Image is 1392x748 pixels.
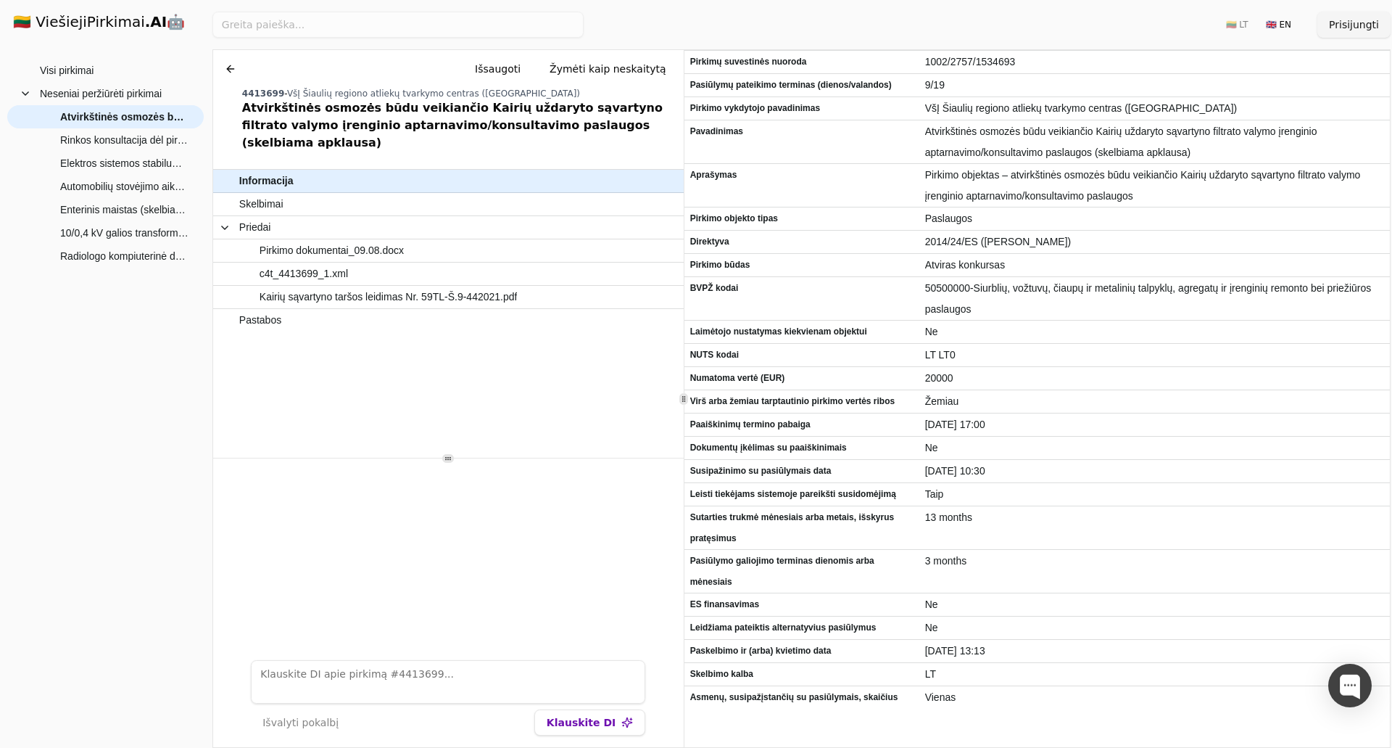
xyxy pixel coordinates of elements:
span: Pasiūlymo galiojimo terminas dienomis arba mėnesiais [690,551,913,593]
span: Visi pirkimai [40,59,94,81]
span: Skelbimai [239,194,283,215]
span: Leisti tiekėjams sistemoje pareikšti susidomėjimą [690,484,913,505]
span: Paskelbimo ir (arba) kvietimo data [690,641,913,662]
span: Pirkimo vykdytojo pavadinimas [690,98,913,119]
span: Kairių sąvartyno taršos leidimas Nr. 59TL-Š.9-442021.pdf [260,287,518,308]
span: LT LT0 [925,345,1384,366]
span: Paaiškinimų termino pabaiga [690,414,913,435]
input: Greita paieška... [212,12,584,38]
span: VšĮ Šiaulių regiono atliekų tvarkymo centras ([GEOGRAPHIC_DATA]) [925,98,1384,119]
strong: .AI [145,13,167,30]
span: Atvirkštinės osmozės būdu veikiančio Kairių uždaryto sąvartyno filtrato valymo įrenginio aptarnav... [925,121,1384,163]
span: [DATE] 13:13 [925,641,1384,662]
span: Skelbimo kalba [690,664,913,685]
span: Žemiau [925,391,1384,412]
span: Pavadinimas [690,121,913,142]
button: Prisijungti [1317,12,1391,38]
span: 3 months [925,551,1384,572]
button: Žymėti kaip neskaitytą [538,56,678,82]
span: Pirkimų suvestinės nuoroda [690,52,913,73]
span: Pirkimo būdas [690,255,913,276]
span: Rinkos konsultacija dėl pirkimo (PU-14098/25) [ITP25] GPS imtuvas [60,129,189,151]
span: 20000 [925,368,1384,389]
span: Paslaugos [925,208,1384,229]
span: Asmenų, susipažįstančių su pasiūlymais, skaičius [690,687,913,708]
span: 9/19 [925,75,1384,96]
button: 🇬🇧 EN [1257,13,1300,36]
span: Numatoma vertė (EUR) [690,368,913,389]
span: Atvirkštinės osmozės būdu veikiančio Kairių uždaryto sąvartyno filtrato valymo įrenginio aptarnav... [60,106,189,128]
div: Atvirkštinės osmozės būdu veikiančio Kairių uždaryto sąvartyno filtrato valymo įrenginio aptarnav... [242,99,678,152]
span: Automobilių stovėjimo aikštelių, privažiavimo, lietaus nuotekų tinklų statybos ir Revuonos g. kap... [60,176,189,197]
span: Susipažinimo su pasiūlymais data [690,461,913,482]
span: Leidžiama pateiktis alternatyvius pasiūlymus [690,617,913,638]
span: Laimėtojo nustatymas kiekvienam objektui [690,321,913,342]
span: Sutarties trukmė mėnesiais arba metais, išskyrus pratęsimus [690,507,913,549]
span: Pasiūlymų pateikimo terminas (dienos/valandos) [690,75,913,96]
span: ES finansavimas [690,594,913,615]
div: - [242,88,678,99]
span: 2014/24/ES ([PERSON_NAME]) [925,231,1384,252]
span: Enterinis maistas (skelbiama apklausa) [60,199,189,221]
span: Direktyva [690,231,913,252]
span: Atviras konkursas [925,255,1384,276]
span: Informacija [239,170,294,192]
span: Aprašymas [690,165,913,186]
span: 4413699 [242,89,284,99]
span: Pirkimo objektas – atvirkštinės osmozės būdu veikiančio Kairių uždaryto sąvartyno filtrato valymo... [925,165,1384,207]
span: [DATE] 10:30 [925,461,1384,482]
span: 13 months [925,507,1384,528]
span: [DATE] 17:00 [925,414,1384,435]
span: 10/0,4 kV galios transformatoriai ir 10 kV srovės transformatoriai [60,222,189,244]
span: Dokumentų įkėlimas su paaiškinimais [690,437,913,459]
span: Pirkimo dokumentai_09.08.docx [260,240,404,261]
span: 1002/2757/1534693 [925,52,1384,73]
button: Išsaugoti [463,56,532,82]
span: LT [925,664,1384,685]
span: Radiologo kompiuterinė darbo vieta (Atviras konkuras) [60,245,189,267]
span: Priedai [239,217,271,238]
span: Ne [925,321,1384,342]
span: Ne [925,617,1384,638]
span: Neseniai peržiūrėti pirkimai [40,83,162,104]
span: BVPŽ kodai [690,278,913,299]
span: Pirkimo objekto tipas [690,208,913,229]
span: 50500000-Siurblių, vožtuvų, čiaupų ir metalinių talpyklų, agregatų ir įrenginių remonto bei priež... [925,278,1384,320]
span: Vienas [925,687,1384,708]
span: Ne [925,437,1384,459]
span: Virš arba žemiau tarptautinio pirkimo vertės ribos [690,391,913,412]
span: NUTS kodai [690,345,913,366]
span: c4t_4413699_1.xml [260,263,348,284]
button: Klauskite DI [534,710,645,736]
span: VšĮ Šiaulių regiono atliekų tvarkymo centras ([GEOGRAPHIC_DATA]) [287,89,580,99]
span: Taip [925,484,1384,505]
span: Ne [925,594,1384,615]
span: Pastabos [239,310,281,331]
span: Elektros sistemos stabilumo vertinimo studija integruojant didelę atsinaujinančių energijos ištek... [60,152,189,174]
